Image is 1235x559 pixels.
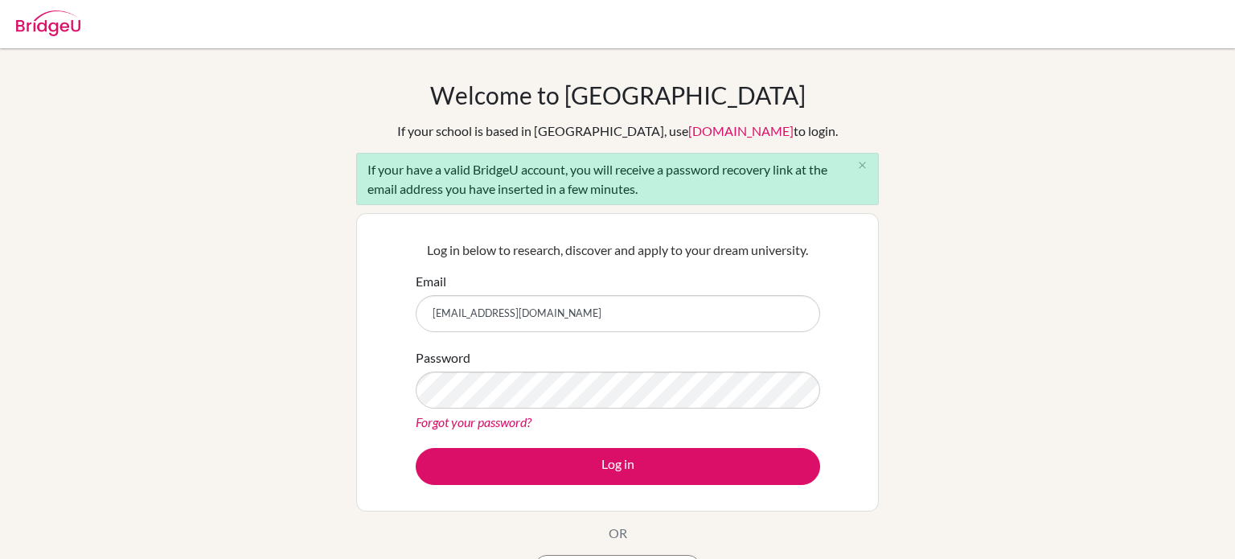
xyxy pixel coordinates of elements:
a: [DOMAIN_NAME] [688,123,794,138]
button: Log in [416,448,820,485]
button: Close [846,154,878,178]
label: Email [416,272,446,291]
p: Log in below to research, discover and apply to your dream university. [416,240,820,260]
div: If your school is based in [GEOGRAPHIC_DATA], use to login. [397,121,838,141]
label: Password [416,348,470,368]
h1: Welcome to [GEOGRAPHIC_DATA] [430,80,806,109]
div: If your have a valid BridgeU account, you will receive a password recovery link at the email addr... [356,153,879,205]
a: Forgot your password? [416,414,531,430]
p: OR [609,524,627,543]
i: close [856,159,868,171]
img: Bridge-U [16,10,80,36]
